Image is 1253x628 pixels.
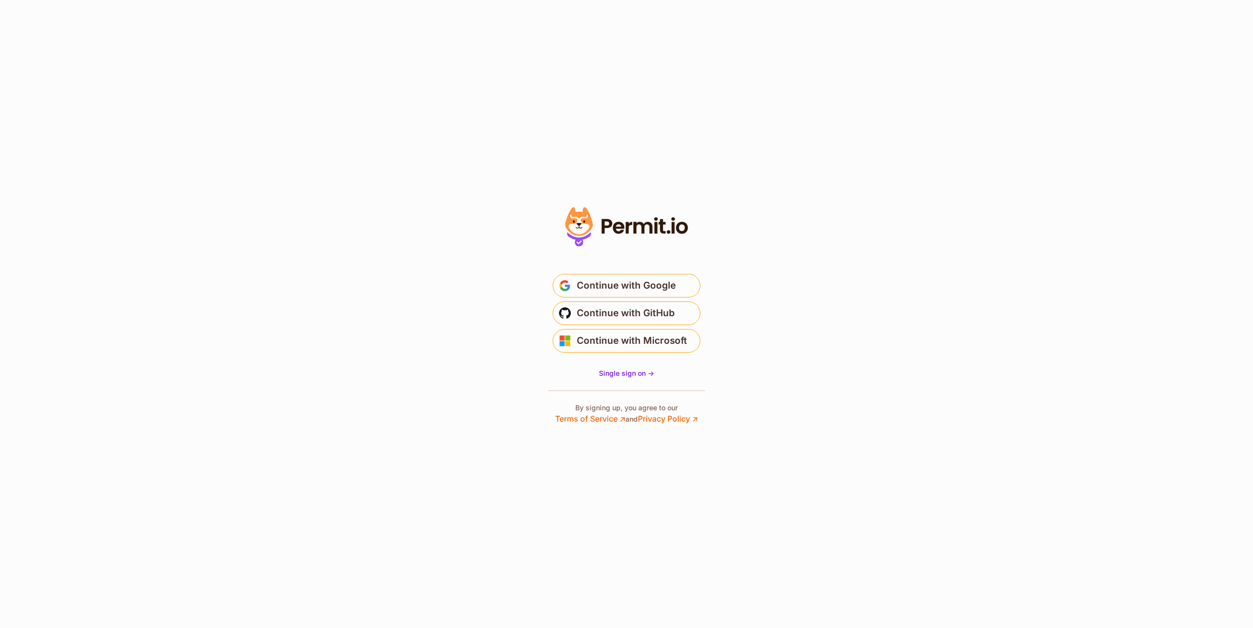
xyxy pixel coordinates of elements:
[577,333,687,349] span: Continue with Microsoft
[553,274,700,297] button: Continue with Google
[553,301,700,325] button: Continue with GitHub
[555,414,626,424] a: Terms of Service ↗
[577,278,676,294] span: Continue with Google
[577,305,675,321] span: Continue with GitHub
[599,368,654,378] a: Single sign on ->
[555,403,698,425] p: By signing up, you agree to our and
[599,369,654,377] span: Single sign on ->
[638,414,698,424] a: Privacy Policy ↗
[553,329,700,353] button: Continue with Microsoft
